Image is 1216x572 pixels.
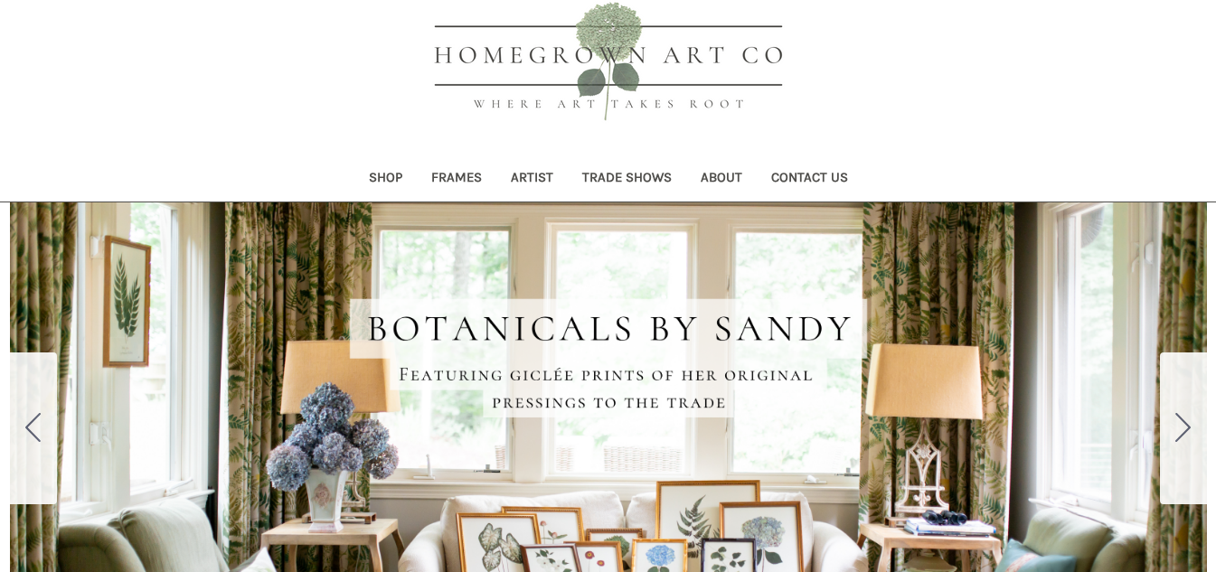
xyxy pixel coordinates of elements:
[1160,352,1207,504] button: Go to slide 2
[686,157,757,202] a: About
[10,352,57,504] button: Go to slide 5
[496,157,568,202] a: Artist
[757,157,863,202] a: Contact Us
[568,157,686,202] a: Trade Shows
[417,157,496,202] a: Frames
[354,157,417,202] a: Shop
